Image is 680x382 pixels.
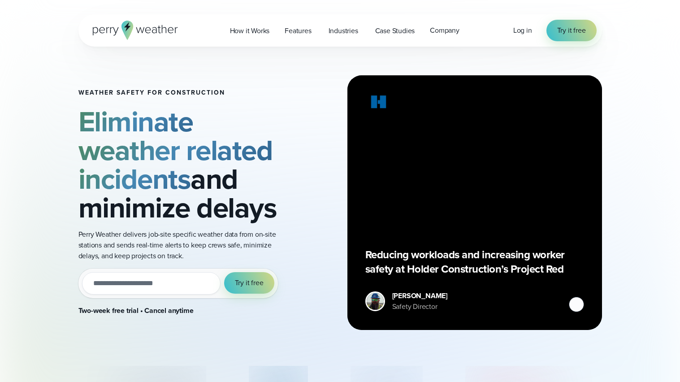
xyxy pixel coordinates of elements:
[78,100,273,200] strong: Eliminate weather related incidents
[78,305,194,316] strong: Two-week free trial • Cancel anytime
[392,301,447,312] div: Safety Director
[513,25,532,35] span: Log in
[375,26,415,36] span: Case Studies
[285,26,311,36] span: Features
[365,93,392,114] img: Holder.svg
[329,26,358,36] span: Industries
[78,89,288,96] h1: Weather safety for Construction
[365,247,584,276] p: Reducing workloads and increasing worker safety at Holder Construction’s Project Red
[392,291,447,301] div: [PERSON_NAME]
[367,293,384,310] img: Merco Chantres Headshot
[430,25,459,36] span: Company
[78,107,288,222] h2: and minimize delays
[222,22,277,40] a: How it Works
[368,22,423,40] a: Case Studies
[78,229,288,261] p: Perry Weather delivers job-site specific weather data from on-site stations and sends real-time a...
[557,25,586,36] span: Try it free
[230,26,270,36] span: How it Works
[224,272,274,294] button: Try it free
[513,25,532,36] a: Log in
[546,20,597,41] a: Try it free
[235,278,264,288] span: Try it free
